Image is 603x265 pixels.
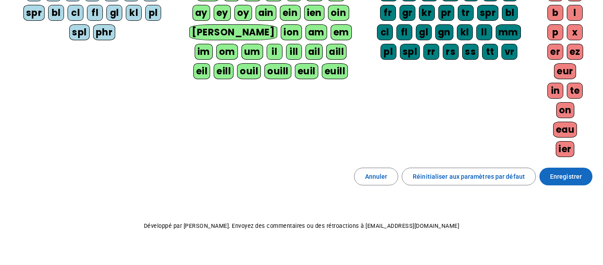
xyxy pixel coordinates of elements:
span: Enregistrer [550,171,582,182]
div: cl [68,5,83,21]
div: spl [400,44,420,60]
div: tt [482,44,498,60]
div: am [305,24,327,40]
div: oy [234,5,252,21]
div: rr [423,44,439,60]
div: er [547,44,563,60]
div: mm [496,24,521,40]
div: aill [326,44,347,60]
div: fr [380,5,396,21]
div: cl [377,24,393,40]
div: ein [280,5,301,21]
div: spr [23,5,45,21]
div: x [567,24,583,40]
div: pr [438,5,454,21]
div: gl [416,24,432,40]
div: vr [501,44,517,60]
div: eau [553,122,577,138]
div: ier [556,141,574,157]
button: Enregistrer [539,168,592,185]
div: spl [69,24,90,40]
div: l [567,5,583,21]
div: pl [381,44,396,60]
div: ss [462,44,479,60]
div: kr [419,5,435,21]
div: bl [502,5,518,21]
div: eil [193,63,211,79]
div: ion [281,24,302,40]
div: ez [567,44,583,60]
div: ien [304,5,325,21]
div: ouill [264,63,291,79]
div: gr [399,5,415,21]
div: gl [106,5,122,21]
div: ill [286,44,302,60]
div: b [547,5,563,21]
div: ail [305,44,323,60]
span: Annuler [365,171,388,182]
div: [PERSON_NAME] [189,24,277,40]
div: ll [476,24,492,40]
div: on [556,102,574,118]
div: eill [214,63,234,79]
div: kl [126,5,142,21]
div: fl [396,24,412,40]
div: in [547,83,563,99]
div: ey [214,5,231,21]
div: tr [458,5,474,21]
div: im [195,44,213,60]
div: rs [443,44,459,60]
div: pl [145,5,161,21]
div: ain [256,5,277,21]
div: um [241,44,263,60]
div: bl [48,5,64,21]
div: em [331,24,352,40]
div: phr [93,24,116,40]
div: eur [554,63,576,79]
div: fl [87,5,103,21]
div: om [216,44,238,60]
div: gn [435,24,453,40]
span: Réinitialiser aux paramètres par défaut [413,171,525,182]
div: te [567,83,583,99]
p: Développé par [PERSON_NAME]. Envoyez des commentaires ou des rétroactions à [EMAIL_ADDRESS][DOMAI... [7,221,596,231]
div: spr [477,5,499,21]
div: p [547,24,563,40]
button: Annuler [354,168,399,185]
div: euil [295,63,318,79]
div: oin [328,5,349,21]
div: euill [322,63,348,79]
div: il [267,44,283,60]
div: kl [457,24,473,40]
button: Réinitialiser aux paramètres par défaut [402,168,536,185]
div: ay [192,5,210,21]
div: ouil [237,63,261,79]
